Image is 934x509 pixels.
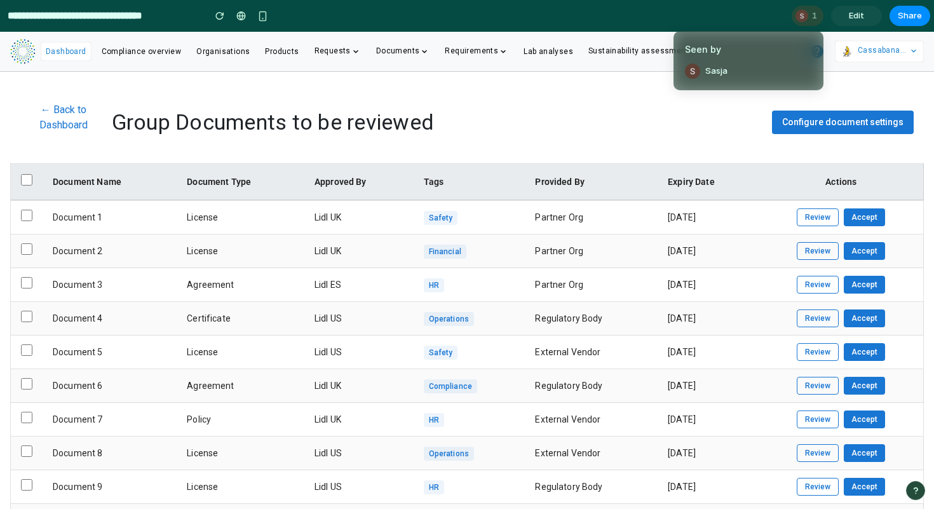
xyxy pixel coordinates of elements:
span: Safety [424,314,458,328]
td: License [177,203,304,236]
td: Lidl ES [304,236,414,270]
td: Document 3 [43,236,177,270]
td: Lidl UK [304,203,414,236]
button: ← Back to Dashboard [15,65,112,106]
td: Agreement [177,236,304,270]
td: External Vendor [525,405,658,438]
th: Expiry Date [658,132,759,169]
td: Lidl UK [304,168,414,203]
td: [DATE] [658,472,759,506]
span: Compliance [424,348,478,362]
td: Lidl UK [304,371,414,405]
span: Operations [424,280,475,294]
h3: Seen by [685,43,812,56]
button: Accept [844,345,885,363]
td: [DATE] [658,168,759,203]
th: Tags [414,132,525,169]
td: License [177,405,304,438]
span: Sustainability assessment [588,15,689,24]
span: Products [265,15,299,24]
span: Dashboard [46,15,86,24]
button: Review [797,244,839,262]
td: External Vendor [525,304,658,337]
th: Document Name [43,132,177,169]
td: [DATE] [658,438,759,472]
button: Accept [844,412,885,430]
span: Safety [424,179,458,193]
td: Document 1 [43,168,177,203]
button: Review [797,210,839,228]
th: Document Type [177,132,304,169]
span: HR [424,247,444,261]
span: Group Documents to be reviewed [112,78,435,103]
td: [DATE] [658,203,759,236]
td: Lidl US [304,438,414,472]
span: Compliance overview [102,15,182,24]
td: Lidl US [304,270,414,304]
td: [DATE] [658,304,759,337]
td: [DATE] [658,371,759,405]
span: Financial [424,213,466,227]
button: Accept [844,244,885,262]
button: Review [797,446,839,464]
td: Agreement [177,472,304,506]
span: Requirements [445,15,498,24]
span: Configure document settings [782,85,904,95]
th: Approved By [304,132,414,169]
button: Review [797,177,839,194]
th: Actions [759,132,924,169]
td: Policy [177,371,304,405]
td: Internal [525,472,658,506]
button: Review [797,412,839,430]
td: Partner Org [525,236,658,270]
td: Regulatory Body [525,438,658,472]
td: Document 2 [43,203,177,236]
button: Accept [844,311,885,329]
span: Operations [424,415,475,429]
td: Lidl US [304,304,414,337]
td: Document 10 [43,472,177,506]
td: Partner Org [525,168,658,203]
td: License [177,168,304,203]
p: Cassabanana [858,13,909,25]
img: Agriplace [10,7,36,32]
td: Lidl UK [304,472,414,506]
img: Cassabanana [840,13,853,25]
td: Document 8 [43,405,177,438]
button: Accept [844,379,885,397]
button: Accept [844,177,885,194]
td: Document 7 [43,371,177,405]
span: Sasja [705,65,728,78]
button: Review [797,345,839,363]
td: External Vendor [525,371,658,405]
td: License [177,438,304,472]
button: Accept [844,278,885,295]
td: [DATE] [658,337,759,371]
td: Lidl UK [304,337,414,371]
td: [DATE] [658,405,759,438]
td: [DATE] [658,236,759,270]
span: Organisations [196,15,250,24]
td: Regulatory Body [525,270,658,304]
button: Review [797,379,839,397]
button: Review [797,311,839,329]
button: Review [797,278,839,295]
td: [DATE] [658,270,759,304]
td: Partner Org [525,203,658,236]
button: Accept [844,446,885,464]
td: Agreement [177,337,304,371]
span: Lab analyses [524,15,573,24]
td: Document 4 [43,270,177,304]
button: Configure document settings [772,79,914,102]
span: HR [424,381,444,395]
td: Document 5 [43,304,177,337]
td: Document 9 [43,438,177,472]
td: Document 6 [43,337,177,371]
span: HR [424,449,444,463]
button: Accept [844,210,885,228]
td: Certificate [177,270,304,304]
span: Documents [376,15,420,24]
span: Requests [315,15,351,24]
td: Regulatory Body [525,337,658,371]
td: License [177,304,304,337]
